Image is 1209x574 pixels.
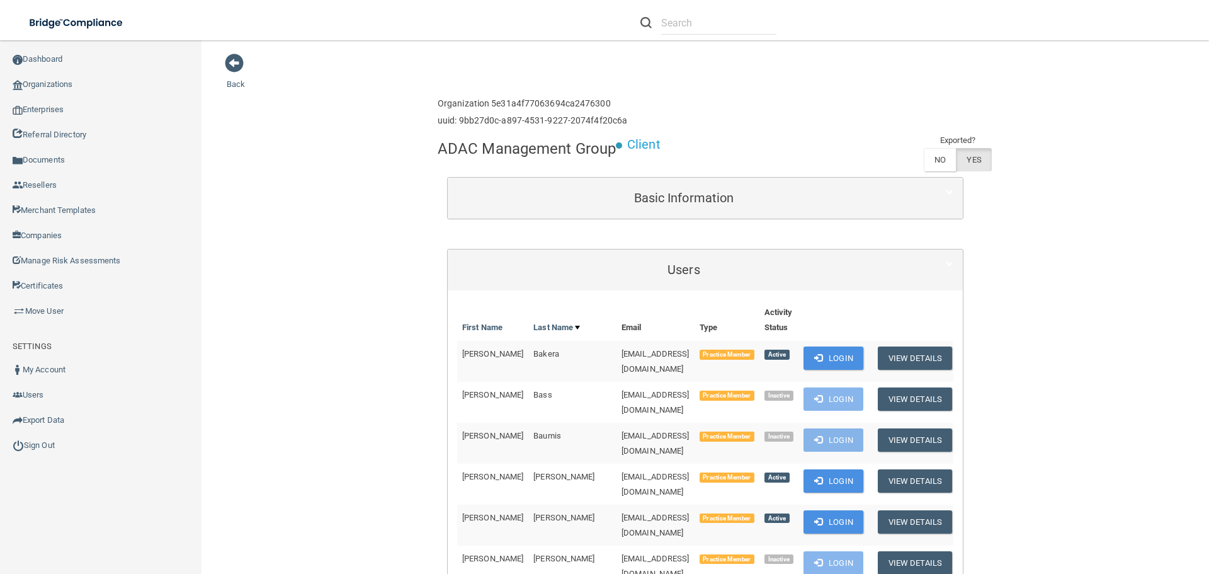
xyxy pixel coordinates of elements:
span: [PERSON_NAME] [462,349,523,359]
a: Last Name [533,320,580,335]
span: [EMAIL_ADDRESS][DOMAIN_NAME] [622,513,690,537]
span: [EMAIL_ADDRESS][DOMAIN_NAME] [622,431,690,456]
img: briefcase.64adab9b.png [13,305,25,318]
iframe: Drift Widget Chat Controller [991,485,1194,535]
span: [PERSON_NAME] [533,554,594,563]
h6: Organization 5e31a4f77063694ca2476300 [438,99,627,108]
button: Login [803,469,863,493]
span: Practice Member [700,554,754,565]
span: Bass [533,390,552,399]
button: Login [803,347,863,370]
span: [PERSON_NAME] [462,431,523,440]
span: Practice Member [700,350,754,360]
span: [PERSON_NAME] [462,554,523,563]
img: ic_dashboard_dark.d01f4a41.png [13,55,23,65]
p: Client [627,133,661,156]
span: [PERSON_NAME] [462,472,523,481]
span: Inactive [764,391,794,401]
span: Baumis [533,431,561,440]
button: Login [803,510,863,534]
img: ic_power_dark.7ecde6b1.png [13,440,24,451]
img: ic_user_dark.df1a06c3.png [13,365,23,375]
span: [PERSON_NAME] [533,472,594,481]
span: [EMAIL_ADDRESS][DOMAIN_NAME] [622,349,690,374]
label: YES [956,148,991,171]
label: SETTINGS [13,339,52,354]
span: Inactive [764,432,794,442]
label: NO [924,148,956,171]
input: Search [661,11,776,35]
th: Activity Status [759,300,799,341]
span: Active [764,473,790,483]
th: Type [695,300,759,341]
h4: ADAC Management Group [438,141,616,157]
span: [PERSON_NAME] [462,390,523,399]
button: View Details [878,469,952,493]
a: Basic Information [457,184,953,212]
span: Practice Member [700,432,754,442]
span: Active [764,350,790,360]
span: [PERSON_NAME] [533,513,594,522]
span: [EMAIL_ADDRESS][DOMAIN_NAME] [622,472,690,497]
button: Login [803,428,863,452]
h5: Users [457,263,911,277]
h5: Basic Information [457,191,911,205]
span: [PERSON_NAME] [462,513,523,522]
span: Practice Member [700,514,754,524]
h6: uuid: 9bb27d0c-a897-4531-9227-2074f4f20c6a [438,116,627,125]
img: ic-search.3b580494.png [640,17,652,28]
button: View Details [878,428,952,452]
img: organization-icon.f8decf85.png [13,80,23,90]
a: Users [457,256,953,284]
img: ic_reseller.de258add.png [13,180,23,190]
a: Back [227,64,245,89]
td: Exported? [924,133,992,148]
img: bridge_compliance_login_screen.278c3ca4.svg [19,10,135,36]
span: Active [764,514,790,524]
th: Email [616,300,695,341]
button: View Details [878,347,952,370]
button: Login [803,387,863,411]
span: Bakera [533,349,559,359]
span: Practice Member [700,473,754,483]
span: Inactive [764,554,794,565]
img: enterprise.0d942306.png [13,106,23,115]
img: icon-users.e205127d.png [13,390,23,400]
img: icon-export.b9366987.png [13,415,23,425]
span: [EMAIL_ADDRESS][DOMAIN_NAME] [622,390,690,415]
a: First Name [462,320,502,335]
span: Practice Member [700,391,754,401]
button: View Details [878,387,952,411]
img: icon-documents.8dae5593.png [13,156,23,166]
button: View Details [878,510,952,534]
